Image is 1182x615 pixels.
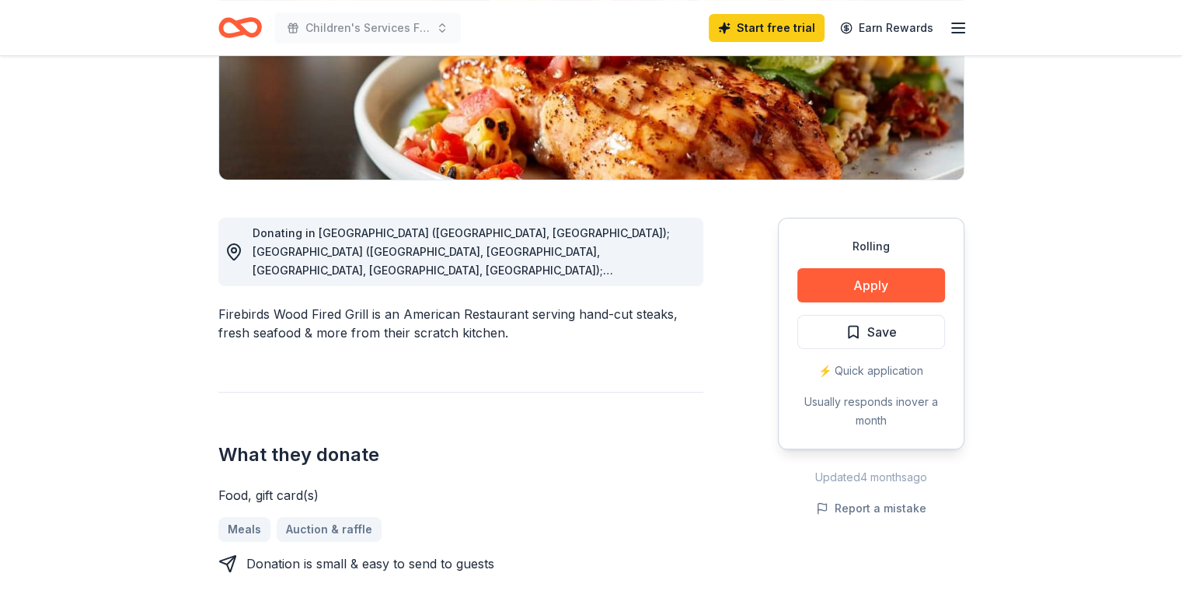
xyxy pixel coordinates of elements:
[246,554,494,573] div: Donation is small & easy to send to guests
[218,517,270,542] a: Meals
[797,393,945,430] div: Usually responds in over a month
[797,362,945,380] div: ⚡️ Quick application
[867,322,897,342] span: Save
[305,19,430,37] span: Children's Services Fall Feat
[778,468,964,487] div: Updated 4 months ago
[797,315,945,349] button: Save
[218,442,703,467] h2: What they donate
[218,486,703,505] div: Food, gift card(s)
[831,14,943,42] a: Earn Rewards
[816,499,926,518] button: Report a mistake
[218,9,262,46] a: Home
[274,12,461,44] button: Children's Services Fall Feat
[797,268,945,302] button: Apply
[709,14,825,42] a: Start free trial
[797,237,945,256] div: Rolling
[218,305,703,342] div: Firebirds Wood Fired Grill is an American Restaurant serving hand-cut steaks, fresh seafood & mor...
[277,517,382,542] a: Auction & raffle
